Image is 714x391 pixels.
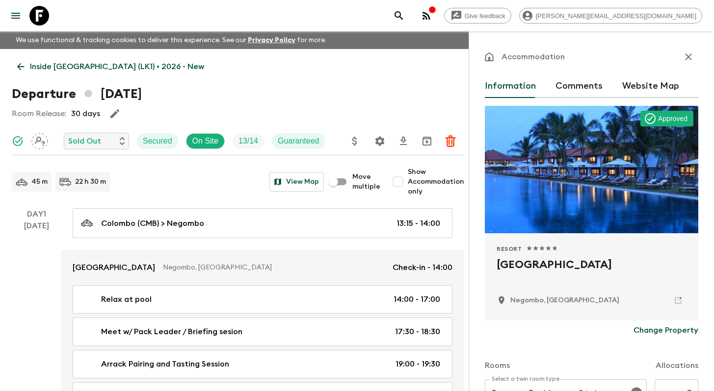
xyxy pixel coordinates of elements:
[278,135,319,147] p: Guaranteed
[555,74,603,98] button: Comments
[519,8,702,24] div: [PERSON_NAME][EMAIL_ADDRESS][DOMAIN_NAME]
[634,324,698,336] p: Change Property
[497,257,687,288] h2: [GEOGRAPHIC_DATA]
[73,318,452,346] a: Meet w/ Pack Leader / Briefing sesion17:30 - 18:30
[101,326,242,338] p: Meet w/ Pack Leader / Briefing sesion
[459,12,511,20] span: Give feedback
[485,106,698,233] div: Photo of Jetwing Lagoon
[658,114,688,123] p: Approved
[12,208,61,220] p: Day 1
[634,320,698,340] button: Change Property
[238,135,258,147] p: 13 / 14
[492,375,559,383] label: Select a twin room type
[389,6,409,25] button: search adventures
[622,74,679,98] button: Website Map
[143,135,172,147] p: Secured
[497,245,522,253] span: Resort
[530,12,702,20] span: [PERSON_NAME][EMAIL_ADDRESS][DOMAIN_NAME]
[101,218,204,229] p: Colombo (CMB) > Negombo
[192,135,218,147] p: On Site
[75,177,106,187] p: 22 h 30 m
[12,135,24,147] svg: Synced Successfully
[444,8,511,24] a: Give feedback
[71,108,100,120] p: 30 days
[163,263,385,272] p: Negombo, [GEOGRAPHIC_DATA]
[656,360,698,371] p: Allocations
[370,131,390,151] button: Settings
[502,51,565,63] p: Accommodation
[485,360,510,371] p: Rooms
[31,177,48,187] p: 45 m
[441,131,460,151] button: Delete
[510,295,619,305] p: Negombo, Sri Lanka
[137,133,178,149] div: Secured
[352,172,380,192] span: Move multiple
[73,208,452,238] a: Colombo (CMB) > Negombo13:15 - 14:00
[68,135,101,147] p: Sold Out
[73,350,452,378] a: Arrack Pairing and Tasting Session19:00 - 19:30
[12,31,330,49] p: We use functional & tracking cookies to deliver this experience. See our for more.
[73,262,155,273] p: [GEOGRAPHIC_DATA]
[269,172,324,192] button: View Map
[30,61,204,73] p: Inside [GEOGRAPHIC_DATA] (LK1) • 2026 - New
[417,131,437,151] button: Archive (Completed, Cancelled or Unsynced Departures only)
[6,6,26,25] button: menu
[394,293,440,305] p: 14:00 - 17:00
[393,262,452,273] p: Check-in - 14:00
[345,131,365,151] button: Update Price, Early Bird Discount and Costs
[397,218,440,229] p: 13:15 - 14:00
[101,358,229,370] p: Arrack Pairing and Tasting Session
[12,108,66,120] p: Room Release:
[408,167,464,196] span: Show Accommodation only
[12,84,142,104] h1: Departure [DATE]
[395,326,440,338] p: 17:30 - 18:30
[394,131,413,151] button: Download CSV
[101,293,152,305] p: Relax at pool
[12,57,210,76] a: Inside [GEOGRAPHIC_DATA] (LK1) • 2026 - New
[485,74,536,98] button: Information
[248,37,295,44] a: Privacy Policy
[31,136,48,144] span: Assign pack leader
[61,250,464,285] a: [GEOGRAPHIC_DATA]Negombo, [GEOGRAPHIC_DATA]Check-in - 14:00
[396,358,440,370] p: 19:00 - 19:30
[233,133,264,149] div: Trip Fill
[73,285,452,314] a: Relax at pool14:00 - 17:00
[186,133,225,149] div: On Site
